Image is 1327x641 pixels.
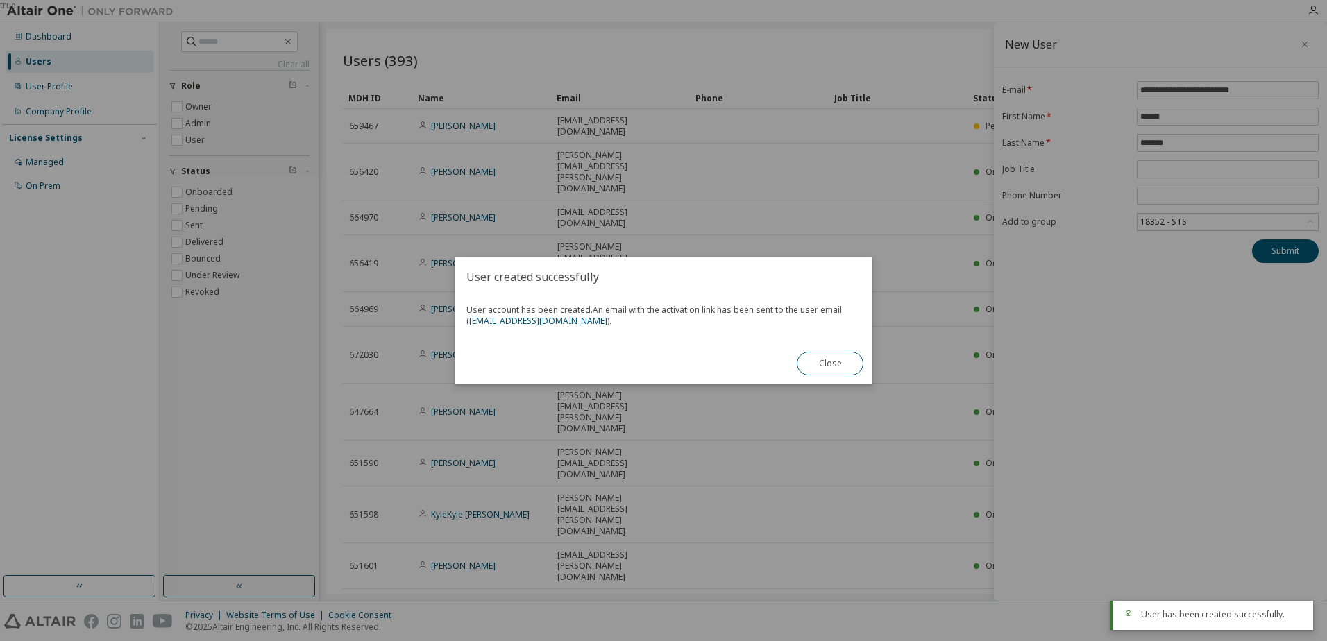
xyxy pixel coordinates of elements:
[469,315,607,327] a: [EMAIL_ADDRESS][DOMAIN_NAME]
[455,257,872,296] h2: User created successfully
[1141,609,1302,620] div: User has been created successfully.
[797,352,863,375] button: Close
[466,304,842,327] span: An email with the activation link has been sent to the user email ( ).
[466,305,861,327] span: User account has been created.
